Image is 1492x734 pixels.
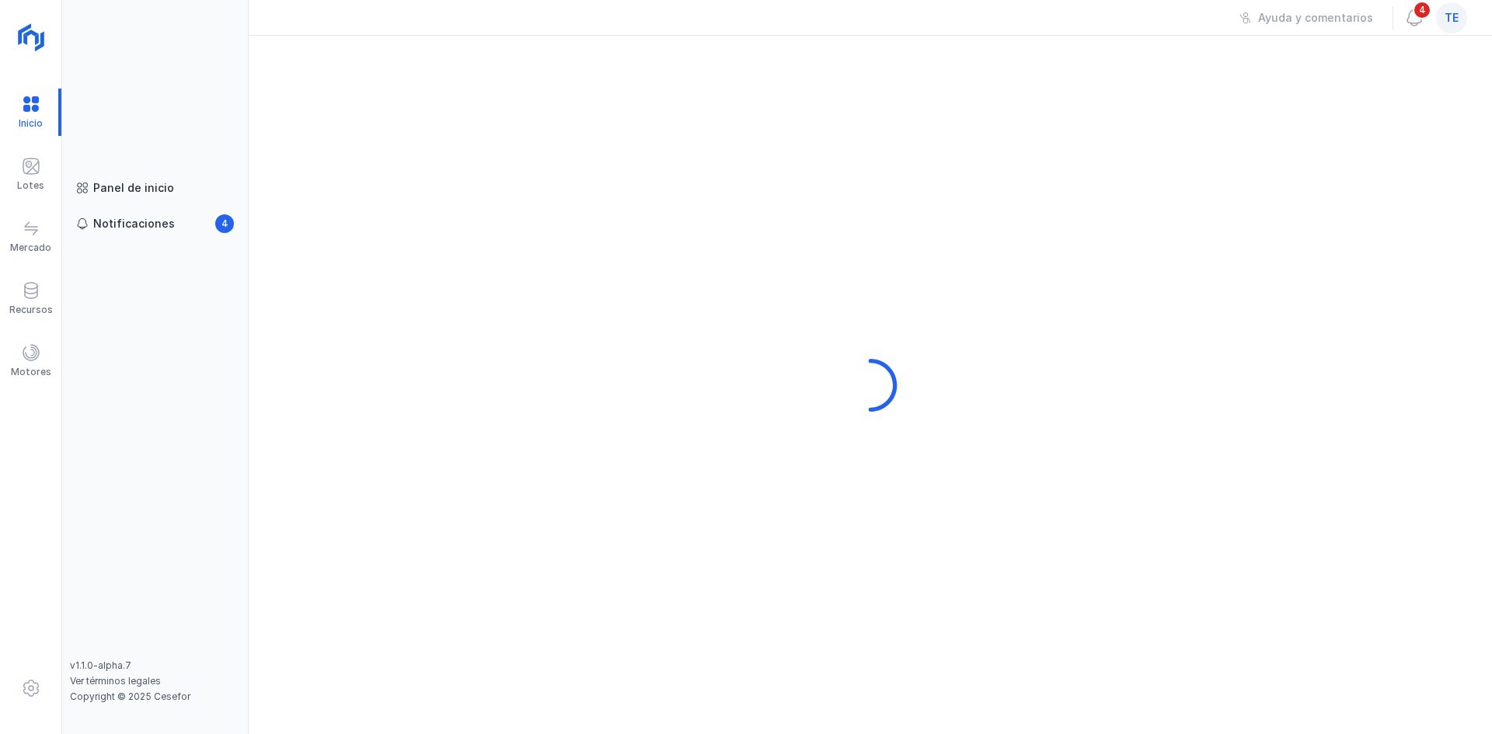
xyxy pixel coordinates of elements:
span: 4 [215,214,234,233]
span: te [1445,10,1459,26]
div: Recursos [9,304,53,316]
div: Mercado [10,242,51,254]
img: logoRight.svg [12,18,51,57]
div: Ayuda y comentarios [1258,10,1373,26]
button: Ayuda y comentarios [1229,5,1383,31]
div: Lotes [17,179,44,192]
a: Ver términos legales [70,675,161,687]
a: Notificaciones4 [70,210,240,238]
div: Copyright © 2025 Cesefor [70,691,240,703]
div: Motores [11,366,51,378]
div: v1.1.0-alpha.7 [70,659,240,672]
a: Panel de inicio [70,174,240,202]
span: 4 [1413,1,1431,19]
div: Panel de inicio [93,180,174,196]
div: Notificaciones [93,216,175,231]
